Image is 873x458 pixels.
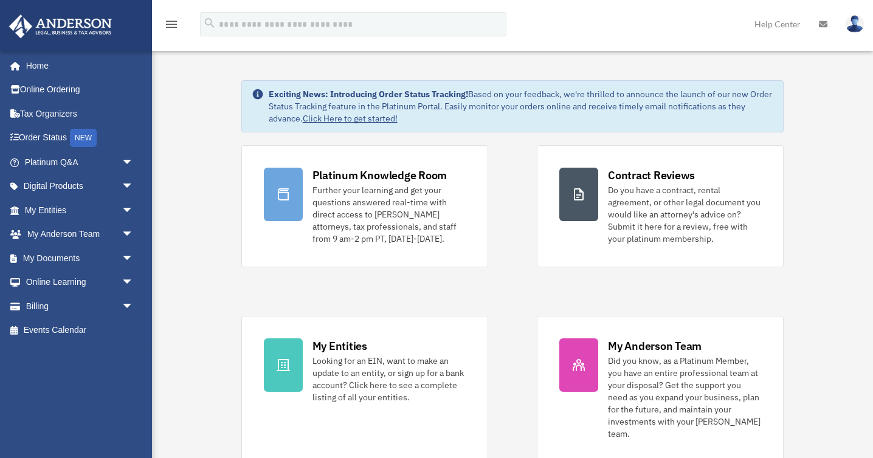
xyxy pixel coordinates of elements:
div: Do you have a contract, rental agreement, or other legal document you would like an attorney's ad... [608,184,761,245]
span: arrow_drop_down [122,198,146,223]
span: arrow_drop_down [122,294,146,319]
div: My Anderson Team [608,338,702,354]
a: Digital Productsarrow_drop_down [9,174,152,199]
a: Billingarrow_drop_down [9,294,152,318]
i: search [203,16,216,30]
div: Platinum Knowledge Room [312,168,447,183]
a: Platinum Knowledge Room Further your learning and get your questions answered real-time with dire... [241,145,488,267]
a: Click Here to get started! [303,113,398,124]
span: arrow_drop_down [122,222,146,247]
a: Tax Organizers [9,101,152,126]
a: Contract Reviews Do you have a contract, rental agreement, or other legal document you would like... [537,145,784,267]
a: Home [9,53,146,78]
div: Based on your feedback, we're thrilled to announce the launch of our new Order Status Tracking fe... [269,88,774,125]
img: User Pic [846,15,864,33]
img: Anderson Advisors Platinum Portal [5,15,116,38]
a: My Entitiesarrow_drop_down [9,198,152,222]
strong: Exciting News: Introducing Order Status Tracking! [269,89,468,100]
div: Did you know, as a Platinum Member, you have an entire professional team at your disposal? Get th... [608,355,761,440]
span: arrow_drop_down [122,150,146,175]
span: arrow_drop_down [122,270,146,295]
div: Contract Reviews [608,168,695,183]
a: Platinum Q&Aarrow_drop_down [9,150,152,174]
a: Order StatusNEW [9,126,152,151]
a: My Documentsarrow_drop_down [9,246,152,270]
i: menu [164,17,179,32]
a: menu [164,21,179,32]
div: NEW [70,129,97,147]
a: Online Learningarrow_drop_down [9,270,152,295]
span: arrow_drop_down [122,246,146,271]
a: Online Ordering [9,78,152,102]
span: arrow_drop_down [122,174,146,199]
div: My Entities [312,338,367,354]
div: Looking for an EIN, want to make an update to an entity, or sign up for a bank account? Click her... [312,355,466,403]
a: Events Calendar [9,318,152,343]
div: Further your learning and get your questions answered real-time with direct access to [PERSON_NAM... [312,184,466,245]
a: My Anderson Teamarrow_drop_down [9,222,152,247]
